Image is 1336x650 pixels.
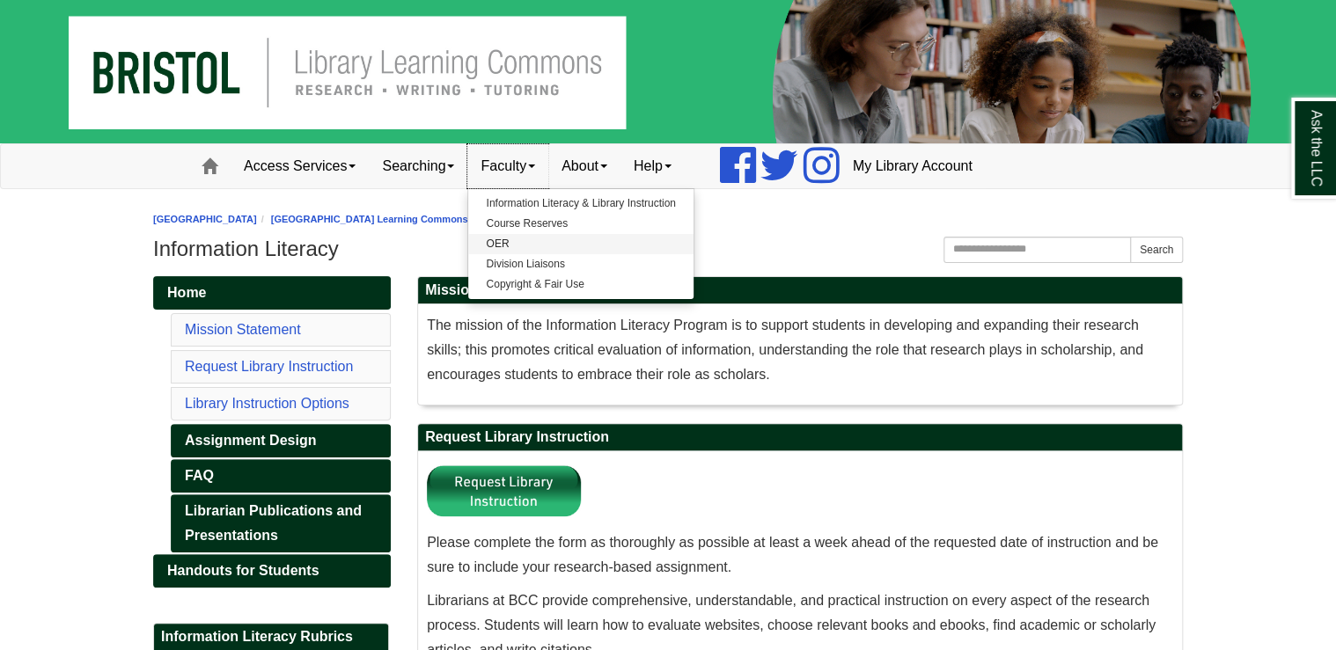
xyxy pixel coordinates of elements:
span: The mission of the Information Literacy Program is to support students in developing and expandin... [427,318,1143,382]
h2: Request Library Instruction [418,424,1182,451]
h2: Mission Statement [418,277,1182,304]
img: Library Instruction Button [427,460,581,522]
a: [GEOGRAPHIC_DATA] [153,214,257,224]
nav: breadcrumb [153,211,1183,228]
a: Copyright & Fair Use [468,274,693,295]
a: Librarian Publications and Presentations [171,494,391,552]
a: About [548,144,620,188]
h1: Information Literacy [153,237,1183,261]
a: Faculty [467,144,548,188]
a: FAQ [171,459,391,493]
a: My Library Account [840,144,986,188]
a: Assignment Design [171,424,391,457]
button: Search [1130,237,1183,263]
a: Request Library Instruction [185,359,353,374]
a: Library Instruction Options [185,396,349,411]
a: Information Literacy & Library Instruction [468,194,693,214]
a: OER [468,234,693,254]
a: Mission Statement [185,322,301,337]
a: Course Reserves [468,214,693,234]
a: Searching [369,144,467,188]
a: Handouts for Students [153,554,391,588]
a: Division Liaisons [468,254,693,274]
a: Access Services [231,144,369,188]
span: Home [167,285,206,300]
span: Please complete the form as thoroughly as possible at least a week ahead of the requested date of... [427,535,1158,574]
a: Home [153,276,391,310]
a: Help [620,144,685,188]
span: Handouts for Students [167,563,319,578]
a: [GEOGRAPHIC_DATA] Learning Commons [271,214,468,224]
